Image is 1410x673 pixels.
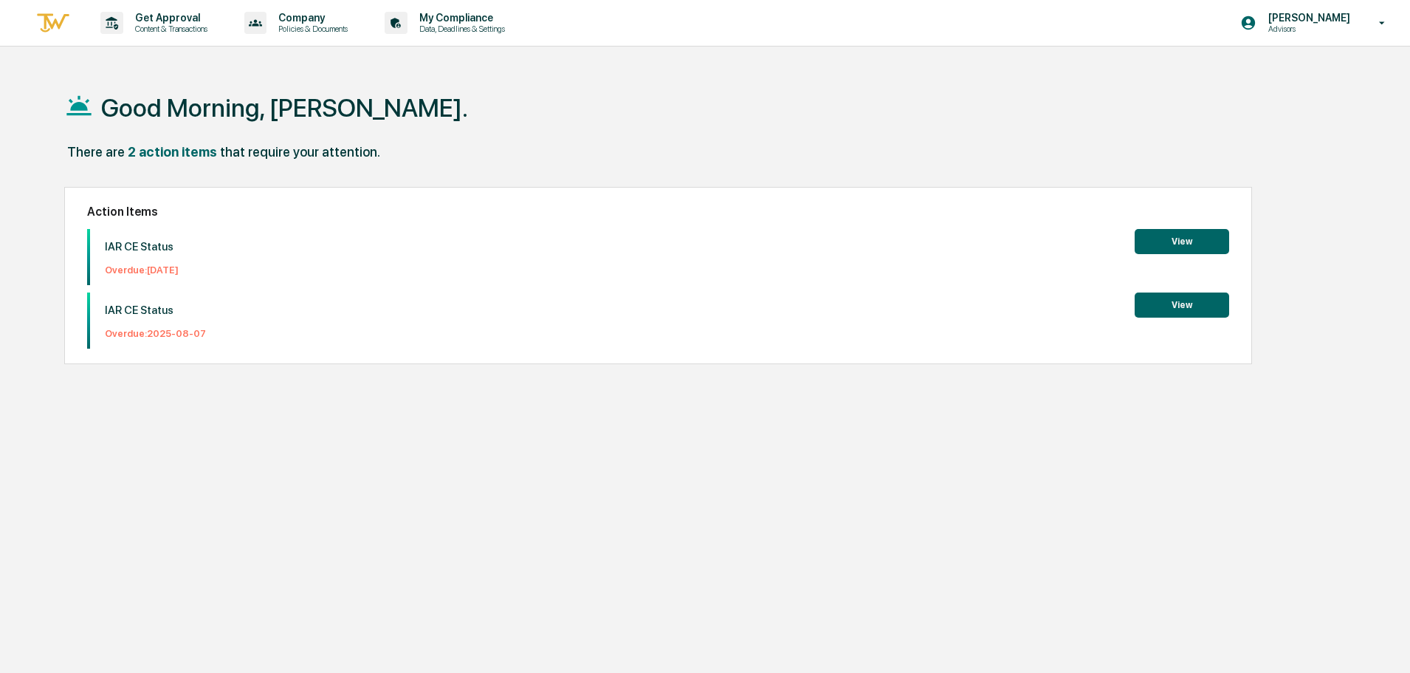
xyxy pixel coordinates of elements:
[101,93,468,123] h1: Good Morning, [PERSON_NAME].
[1135,297,1229,311] a: View
[67,144,125,160] div: There are
[105,264,179,276] p: Overdue: [DATE]
[266,12,355,24] p: Company
[105,240,179,253] p: IAR CE Status
[105,328,206,339] p: Overdue: 2025-08-07
[407,12,512,24] p: My Compliance
[1256,24,1358,34] p: Advisors
[1135,293,1229,318] button: View
[35,11,71,35] img: logo
[123,12,215,24] p: Get Approval
[105,304,206,317] p: IAR CE Status
[1135,229,1229,254] button: View
[266,24,355,34] p: Policies & Documents
[1256,12,1358,24] p: [PERSON_NAME]
[123,24,215,34] p: Content & Transactions
[220,144,380,160] div: that require your attention.
[128,144,217,160] div: 2 action items
[407,24,512,34] p: Data, Deadlines & Settings
[1135,233,1229,247] a: View
[87,205,1229,219] h2: Action Items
